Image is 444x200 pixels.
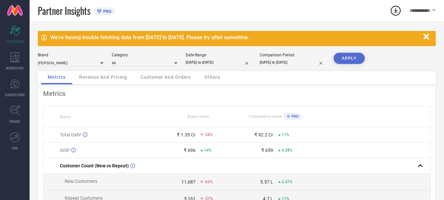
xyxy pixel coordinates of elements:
span: New Customers [65,179,97,184]
span: -58% [204,132,213,137]
span: 3.47% [282,180,292,184]
span: Metrics [48,74,66,80]
span: -63% [204,180,213,184]
div: ₹ 92.2 Cr [254,132,273,137]
span: Customer And Orders [141,74,191,80]
span: Total GMV [60,132,81,137]
span: 4.28% [282,148,292,153]
span: SCORECARDS [5,39,25,44]
span: FWD [12,146,18,151]
span: 14% [204,148,212,153]
div: Category [112,53,177,57]
span: Revenue And Pricing [79,74,127,80]
span: Customer Count (New vs Repeat) [60,163,129,168]
span: 11% [282,132,289,137]
div: ₹ 659 [261,148,273,153]
input: Select date range [186,59,251,66]
div: Date Range [186,53,251,57]
span: AISP [60,148,70,153]
div: ₹ 1.35 Cr [177,132,196,137]
span: Name [60,115,71,119]
div: 5.57 L [260,179,273,185]
div: Metrics [43,90,431,98]
div: Brand [38,53,104,57]
span: Competitors Value [249,114,282,119]
span: Others [204,74,220,80]
span: PRO [290,114,299,119]
span: PRO [102,9,111,14]
div: ₹ 696 [184,148,196,153]
span: TRENDS [9,119,20,124]
span: SUGGESTIONS [5,92,25,97]
input: Select comparison period [260,59,325,66]
span: Brand Value [187,114,209,119]
button: APPLY [334,53,365,64]
div: 11,687 [181,179,196,185]
div: Comparison Period [260,53,325,57]
span: Partner Insights [38,4,90,17]
span: WORKSPACE [6,66,24,71]
div: Open download list [390,5,402,16]
div: We're having trouble fetching data from [DATE] to [DATE]. Please try after sometime. [50,34,420,41]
